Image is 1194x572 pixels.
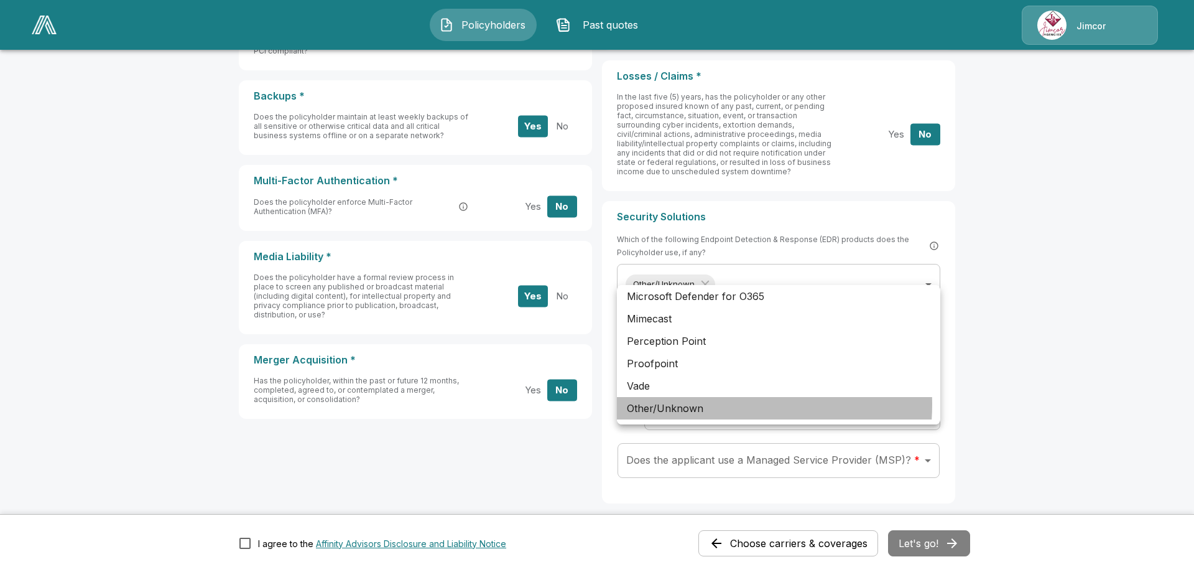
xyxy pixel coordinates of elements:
li: Proofpoint [617,352,940,375]
li: Vade [617,375,940,397]
li: Other/Unknown [617,397,940,420]
li: Microsoft Defender for O365 [617,285,940,307]
li: Mimecast [617,307,940,330]
li: Perception Point [617,330,940,352]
